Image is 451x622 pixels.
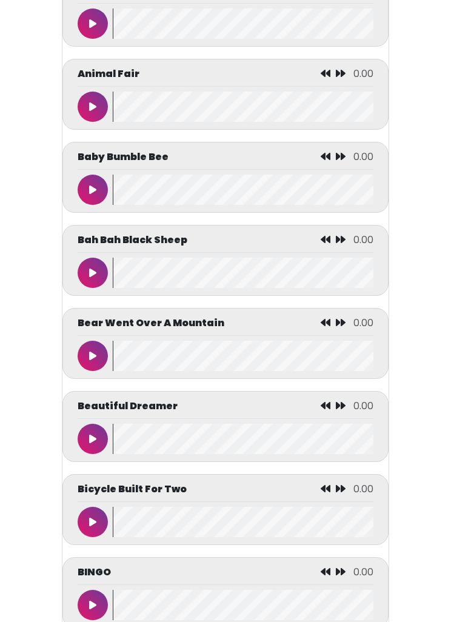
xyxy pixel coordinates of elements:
span: 0.00 [353,482,373,496]
span: 0.00 [353,233,373,247]
p: Baby Bumble Bee [78,150,169,164]
span: 0.00 [353,150,373,164]
p: BINGO [78,565,111,580]
p: Bicycle Built For Two [78,482,187,497]
span: 0.00 [353,316,373,330]
p: Bear Went Over A Mountain [78,316,224,330]
p: Animal Fair [78,67,139,81]
span: 0.00 [353,399,373,413]
p: Beautiful Dreamer [78,399,178,413]
span: 0.00 [353,67,373,81]
p: Bah Bah Black Sheep [78,233,187,247]
span: 0.00 [353,565,373,579]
